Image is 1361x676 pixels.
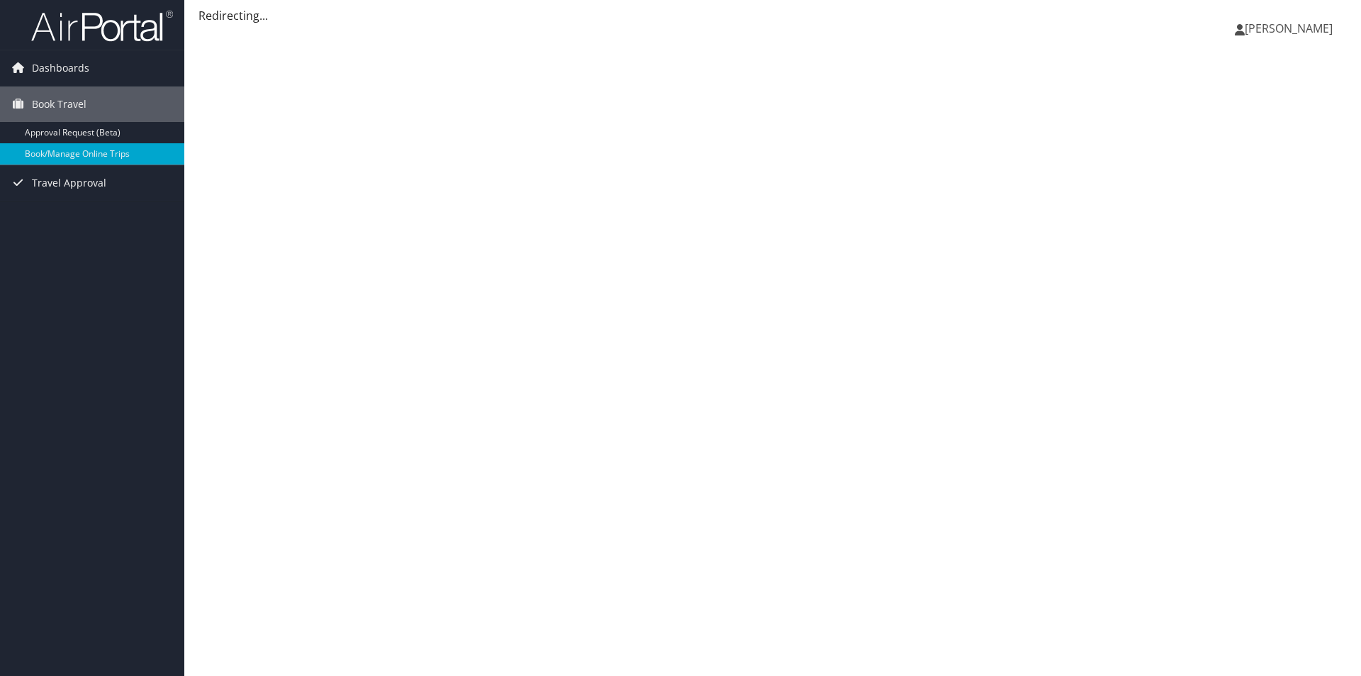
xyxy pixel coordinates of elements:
[1245,21,1333,36] span: [PERSON_NAME]
[1235,7,1347,50] a: [PERSON_NAME]
[32,87,86,122] span: Book Travel
[32,50,89,86] span: Dashboards
[31,9,173,43] img: airportal-logo.png
[32,165,106,201] span: Travel Approval
[198,7,1347,24] div: Redirecting...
